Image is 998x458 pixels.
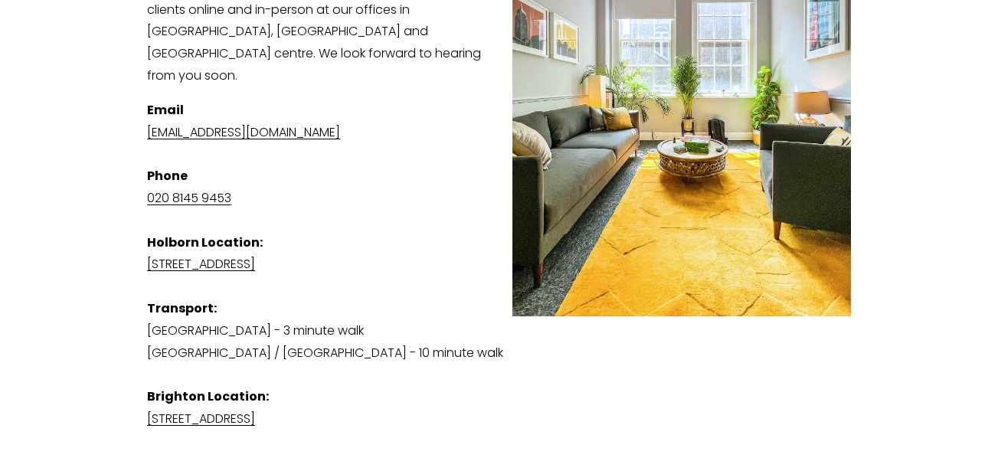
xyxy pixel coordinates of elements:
a: [STREET_ADDRESS] [147,410,255,427]
p: [GEOGRAPHIC_DATA] - 3 minute walk [GEOGRAPHIC_DATA] / [GEOGRAPHIC_DATA] - 10 minute walk [147,100,851,430]
a: [EMAIL_ADDRESS][DOMAIN_NAME] [147,123,340,141]
strong: Transport: [147,299,217,317]
strong: Holborn Location: [147,234,263,251]
strong: Phone [147,167,188,185]
strong: Email [147,101,184,119]
a: 020 8145 9453 [147,189,231,207]
a: [STREET_ADDRESS] [147,255,255,273]
strong: Brighton Location: [147,388,269,405]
